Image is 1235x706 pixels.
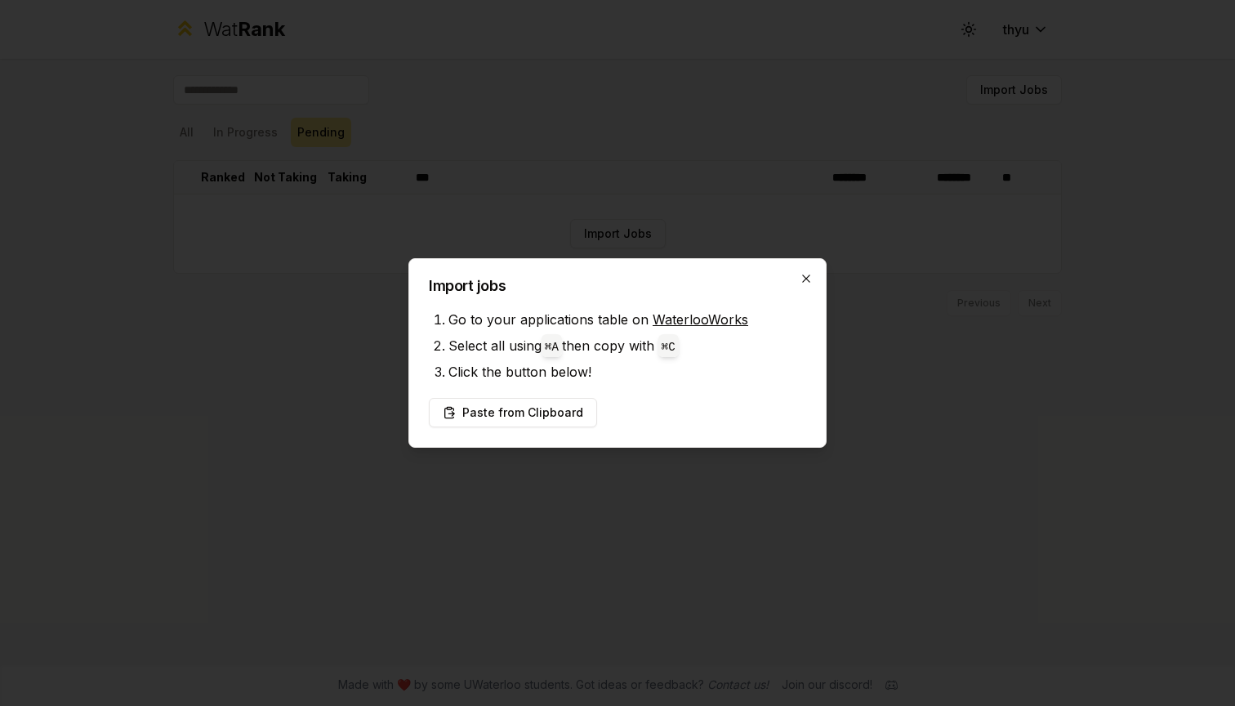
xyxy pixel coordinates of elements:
code: ⌘ C [662,341,675,354]
a: WaterlooWorks [653,311,748,328]
li: Select all using then copy with [448,333,806,359]
button: Paste from Clipboard [429,398,597,427]
li: Click the button below! [448,359,806,385]
code: ⌘ A [545,341,559,354]
li: Go to your applications table on [448,306,806,333]
h2: Import jobs [429,279,806,293]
